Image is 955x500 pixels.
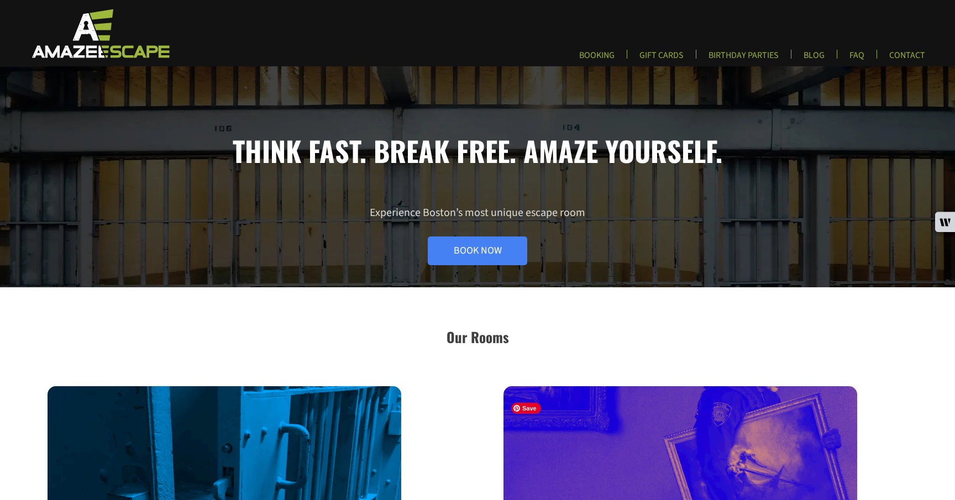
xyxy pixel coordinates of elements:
a: BLOG [795,50,833,68]
a: CONTACT [880,50,934,68]
a: BIRTHDAY PARTIES [700,50,788,68]
span: Save [511,403,541,414]
a: GIFT CARDS [631,50,692,68]
h1: Think fast. Break free. Amaze yourself. [48,134,907,167]
img: Escape Room Game in Boston Area [18,8,181,59]
a: BOOKING [570,50,623,68]
a: FAQ [841,50,873,68]
p: Experience Boston’s most unique escape room [48,206,907,265]
a: Book Now [428,236,527,265]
